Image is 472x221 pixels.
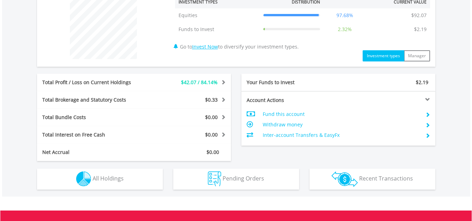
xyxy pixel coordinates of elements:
td: 97.68% [324,8,366,22]
td: $2.19 [411,22,430,36]
td: Fund this account [263,109,420,119]
td: $92.07 [408,8,430,22]
span: $42.07 / 84.14% [181,79,218,86]
td: Withdraw money [263,119,420,130]
button: Recent Transactions [310,169,435,190]
span: Recent Transactions [359,175,413,182]
div: Net Accrual [37,149,150,156]
div: Total Bundle Costs [37,114,150,121]
td: Equities [175,8,260,22]
button: Manager [404,50,430,61]
td: Inter-account Transfers & EasyFx [263,130,420,140]
a: Invest Now [192,43,218,50]
div: Account Actions [241,97,339,104]
img: transactions-zar-wht.png [332,171,358,187]
span: Pending Orders [223,175,264,182]
img: holdings-wht.png [76,171,91,186]
span: All Holdings [93,175,124,182]
div: Total Interest on Free Cash [37,131,150,138]
button: All Holdings [37,169,163,190]
img: pending_instructions-wht.png [208,171,221,186]
div: Total Profit / Loss on Current Holdings [37,79,150,86]
div: Total Brokerage and Statutory Costs [37,96,150,103]
span: $2.19 [416,79,428,86]
span: $0.00 [206,149,219,155]
span: $0.33 [205,96,218,103]
td: Funds to Invest [175,22,260,36]
span: $0.00 [205,131,218,138]
div: Your Funds to Invest [241,79,339,86]
span: $0.00 [205,114,218,120]
td: 2.32% [324,22,366,36]
button: Investment types [363,50,404,61]
button: Pending Orders [173,169,299,190]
